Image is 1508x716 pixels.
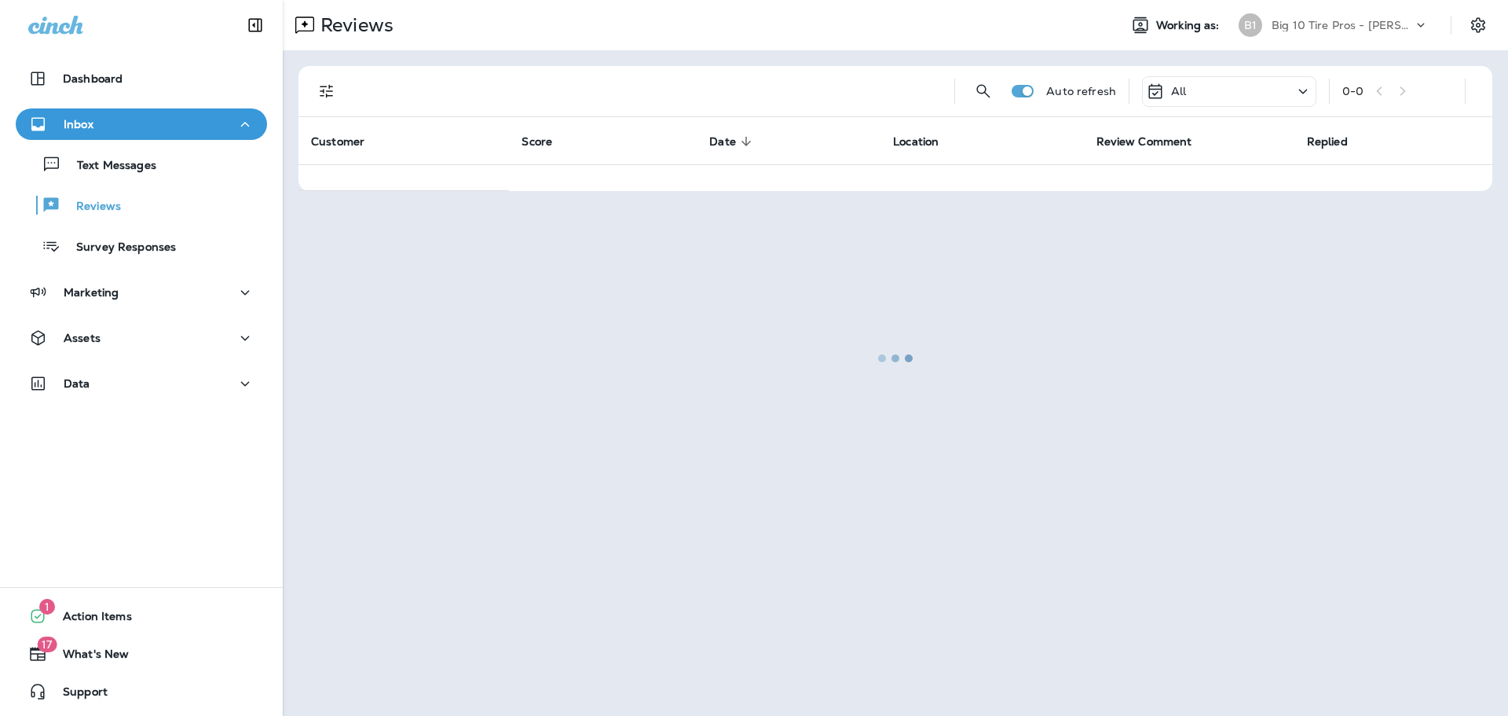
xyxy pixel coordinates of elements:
[47,648,129,666] span: What's New
[16,322,267,354] button: Assets
[16,189,267,222] button: Reviews
[64,332,101,344] p: Assets
[16,148,267,181] button: Text Messages
[16,108,267,140] button: Inbox
[233,9,277,41] button: Collapse Sidebar
[16,600,267,632] button: 1Action Items
[37,637,57,652] span: 17
[64,118,93,130] p: Inbox
[16,638,267,670] button: 17What's New
[39,599,55,615] span: 1
[16,229,267,263] button: Survey Responses
[16,676,267,707] button: Support
[64,377,90,390] p: Data
[60,241,176,255] p: Survey Responses
[63,72,123,85] p: Dashboard
[60,200,121,215] p: Reviews
[16,63,267,94] button: Dashboard
[16,368,267,399] button: Data
[47,685,108,704] span: Support
[61,159,156,174] p: Text Messages
[16,277,267,308] button: Marketing
[47,610,132,629] span: Action Items
[64,286,119,299] p: Marketing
